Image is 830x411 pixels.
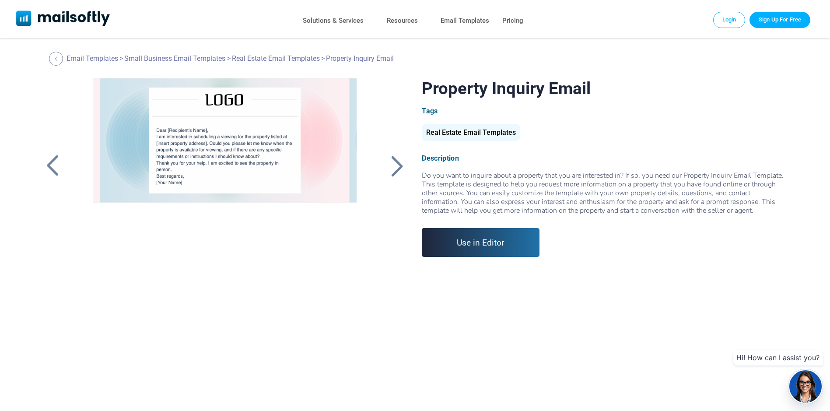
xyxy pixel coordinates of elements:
[422,107,788,115] div: Tags
[749,12,810,28] a: Trial
[124,54,225,63] a: Small Business Email Templates
[713,12,746,28] a: Login
[422,78,788,98] h1: Property Inquiry Email
[441,14,489,27] a: Email Templates
[78,78,371,297] a: Property Inquiry Email
[422,154,788,162] div: Description
[502,14,523,27] a: Pricing
[49,52,65,66] a: Back
[42,155,63,177] a: Back
[387,14,418,27] a: Resources
[422,132,520,136] a: Real Estate Email Templates
[386,155,408,177] a: Back
[303,14,364,27] a: Solutions & Services
[16,11,110,28] a: Mailsoftly
[422,171,788,215] div: Do you want to inquire about a property that you are interested in? If so, you need our Property ...
[67,54,118,63] a: Email Templates
[422,124,520,141] div: Real Estate Email Templates
[422,228,539,257] a: Use in Editor
[733,350,823,365] div: Hi! How can I assist you?
[232,54,320,63] a: Real Estate Email Templates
